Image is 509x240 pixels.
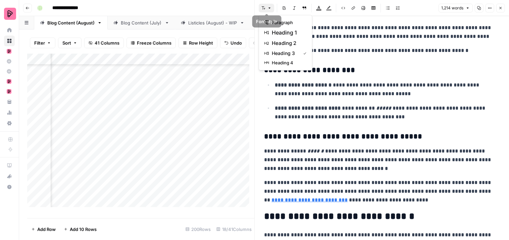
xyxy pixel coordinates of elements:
[214,224,255,235] div: 18/41 Columns
[137,40,171,46] span: Freeze Columns
[7,79,11,84] img: mhz6d65ffplwgtj76gcfkrq5icux
[4,8,16,20] img: Preply Logo
[439,4,473,12] button: 1,214 words
[62,40,71,46] span: Sort
[126,38,176,48] button: Freeze Columns
[4,118,15,129] a: Settings
[272,19,304,26] span: paragraph
[84,38,124,48] button: 41 Columns
[108,16,175,29] a: Blog Content (July)
[175,16,250,29] a: Listicles (August) - WIP
[4,171,15,182] button: What's new?
[189,40,213,46] span: Row Height
[60,224,101,235] button: Add 10 Rows
[188,19,237,26] div: Listicles (August) - WIP
[272,28,304,37] span: heading 1
[121,19,162,26] div: Blog Content (July)
[27,224,60,235] button: Add Row
[272,39,304,47] span: heading 2
[4,25,15,36] a: Home
[272,50,298,57] span: heading 3
[183,224,214,235] div: 200 Rows
[30,38,55,48] button: Filter
[220,38,246,48] button: Undo
[250,16,318,29] a: Blog Content (May)
[34,16,108,29] a: Blog Content (August)
[4,160,15,171] a: AirOps Academy
[4,36,15,46] a: Browse
[179,38,217,48] button: Row Height
[70,226,97,233] span: Add 10 Rows
[4,171,14,181] div: What's new?
[4,97,15,107] a: Your Data
[58,38,82,48] button: Sort
[442,5,464,11] span: 1,214 words
[47,19,95,26] div: Blog Content (August)
[37,226,56,233] span: Add Row
[34,40,45,46] span: Filter
[272,59,304,66] span: heading 4
[95,40,119,46] span: 41 Columns
[231,40,242,46] span: Undo
[7,89,11,94] img: mhz6d65ffplwgtj76gcfkrq5icux
[7,49,11,54] img: mhz6d65ffplwgtj76gcfkrq5icux
[4,5,15,22] button: Workspace: Preply
[4,182,15,192] button: Help + Support
[4,107,15,118] a: Usage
